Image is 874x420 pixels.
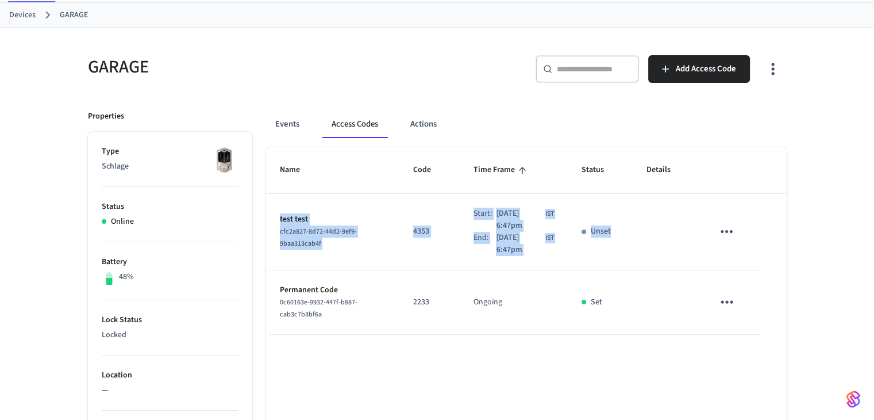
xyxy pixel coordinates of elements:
[102,369,238,381] p: Location
[102,384,238,396] p: —
[280,284,386,296] p: Permanent Code
[473,232,496,256] div: End:
[60,9,88,21] a: GARAGE
[413,296,446,308] p: 2233
[102,201,238,213] p: Status
[102,146,238,158] p: Type
[591,296,602,308] p: Set
[473,161,530,179] span: Time Frame
[582,161,619,179] span: Status
[496,232,554,256] div: Asia/Calcutta
[496,232,543,256] span: [DATE] 6:47pm
[413,226,446,238] p: 4353
[676,62,736,77] span: Add Access Code
[88,55,430,79] h5: GARAGE
[119,271,134,283] p: 48%
[111,216,134,228] p: Online
[102,314,238,326] p: Lock Status
[266,110,309,138] button: Events
[496,208,543,232] span: [DATE] 6:47pm
[210,146,238,174] img: Schlage Sense Smart Deadbolt with Camelot Trim, Front
[648,55,750,83] button: Add Access Code
[591,226,611,238] p: Unset
[9,9,36,21] a: Devices
[413,161,446,179] span: Code
[280,213,386,226] p: test test
[280,297,357,319] span: 0c60163e-9932-447f-b887-cab3c7b3bf6a
[102,161,238,173] p: Schlage
[496,208,554,232] div: Asia/Calcutta
[102,256,238,268] p: Battery
[280,227,357,249] span: cfc2a827-8d72-44d2-9ef9-9baa313cab4f
[846,390,860,408] img: SeamLogoGradient.69752ec5.svg
[102,329,238,341] p: Locked
[280,161,315,179] span: Name
[460,270,568,335] td: Ongoing
[545,209,554,219] span: IST
[266,110,787,138] div: ant example
[266,147,787,334] table: sticky table
[401,110,446,138] button: Actions
[322,110,387,138] button: Access Codes
[646,161,686,179] span: Details
[473,208,496,232] div: Start:
[88,110,124,123] p: Properties
[545,233,554,243] span: IST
